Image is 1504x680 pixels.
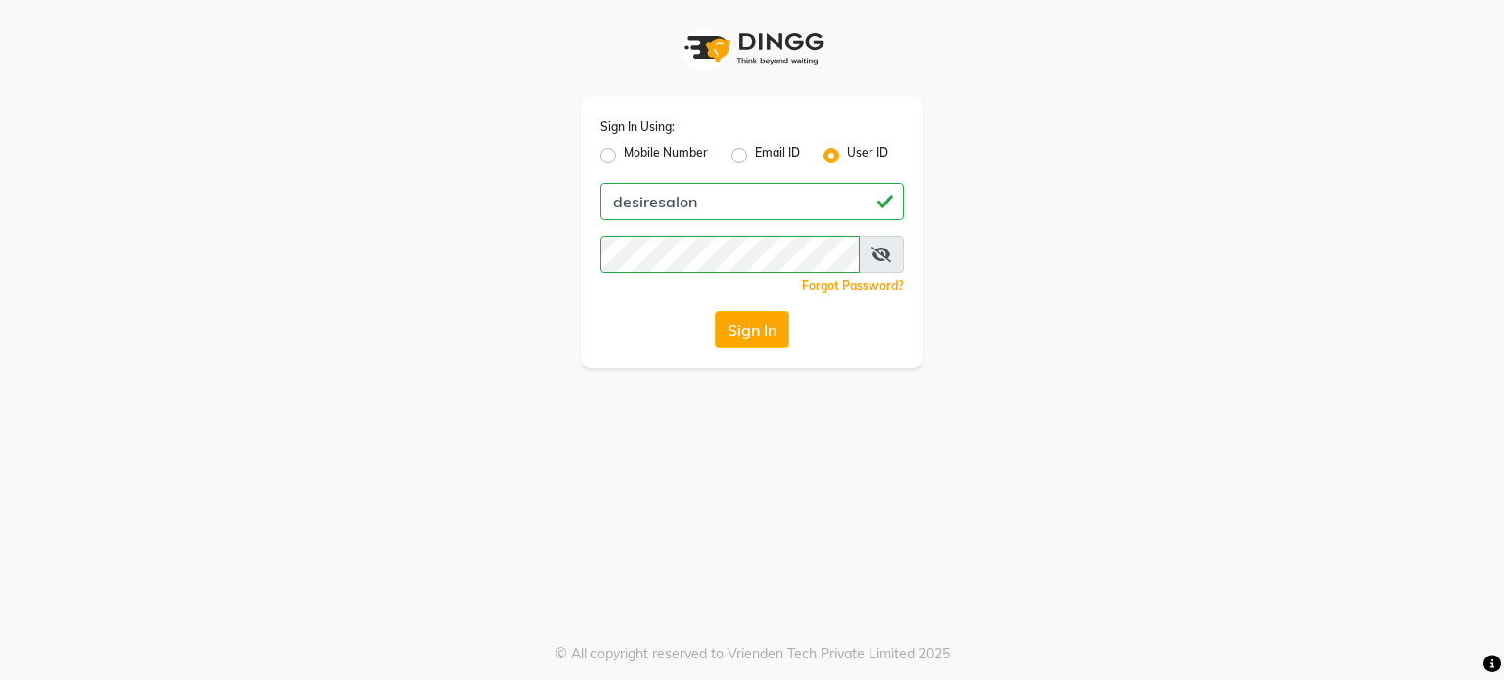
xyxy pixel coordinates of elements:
label: Email ID [755,144,800,167]
label: Mobile Number [624,144,708,167]
a: Forgot Password? [802,278,904,293]
label: Sign In Using: [600,118,675,136]
button: Sign In [715,311,789,348]
label: User ID [847,144,888,167]
img: logo1.svg [674,20,830,77]
input: Username [600,183,904,220]
input: Username [600,236,860,273]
